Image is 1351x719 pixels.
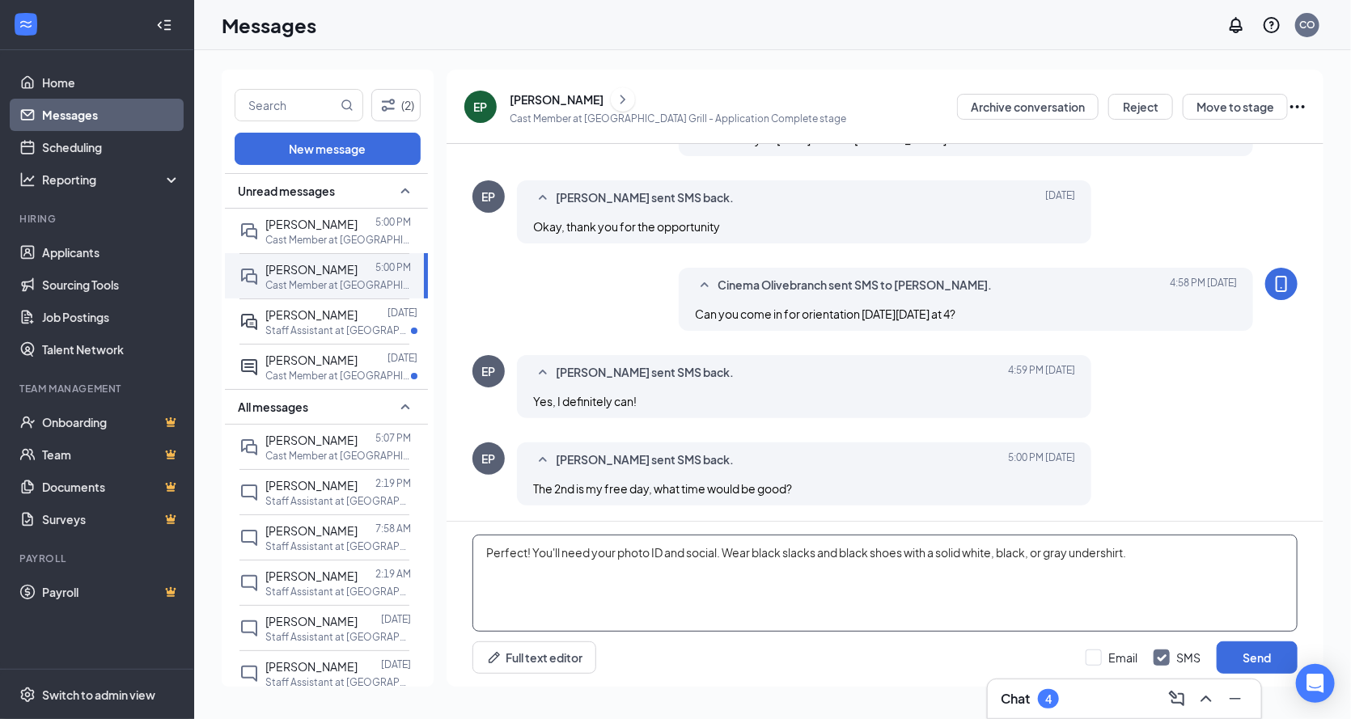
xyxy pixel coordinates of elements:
[265,233,411,247] p: Cast Member at [GEOGRAPHIC_DATA]
[375,215,411,229] p: 5:00 PM
[556,363,734,383] span: [PERSON_NAME] sent SMS back.
[482,363,496,379] div: EP
[19,687,36,703] svg: Settings
[381,612,411,626] p: [DATE]
[1008,450,1075,470] span: [DATE] 5:00 PM
[42,503,180,535] a: SurveysCrown
[265,262,358,277] span: [PERSON_NAME]
[510,112,846,125] p: Cast Member at [GEOGRAPHIC_DATA] Grill - Application Complete stage
[265,494,411,508] p: Staff Assistant at [GEOGRAPHIC_DATA]
[1108,94,1173,120] button: Reject
[381,658,411,671] p: [DATE]
[388,351,417,365] p: [DATE]
[718,276,992,295] span: Cinema Olivebranch sent SMS to [PERSON_NAME].
[375,567,411,581] p: 2:19 AM
[239,528,259,548] svg: ChatInactive
[42,131,180,163] a: Scheduling
[265,217,358,231] span: [PERSON_NAME]
[265,539,411,553] p: Staff Assistant at [GEOGRAPHIC_DATA]
[1045,188,1075,208] span: [DATE]
[265,675,411,689] p: Staff Assistant at [GEOGRAPHIC_DATA]
[265,659,358,674] span: [PERSON_NAME]
[42,438,180,471] a: TeamCrown
[265,523,358,538] span: [PERSON_NAME]
[472,535,1298,632] textarea: Perfect! You'll need your photo ID and social. Wear black slacks and black shoes with a solid whi...
[265,307,358,322] span: [PERSON_NAME]
[265,478,358,493] span: [PERSON_NAME]
[265,569,358,583] span: [PERSON_NAME]
[533,188,553,208] svg: SmallChevronUp
[239,664,259,683] svg: ChatInactive
[235,133,421,165] button: New message
[265,369,411,383] p: Cast Member at [GEOGRAPHIC_DATA]
[482,188,496,205] div: EP
[1001,690,1030,708] h3: Chat
[42,236,180,269] a: Applicants
[375,476,411,490] p: 2:19 PM
[239,312,259,332] svg: ActiveDoubleChat
[695,276,714,295] svg: SmallChevronUp
[239,222,259,241] svg: DoubleChat
[1217,641,1298,674] button: Send
[239,357,259,377] svg: ActiveChat
[42,301,180,333] a: Job Postings
[1299,18,1315,32] div: CO
[265,353,358,367] span: [PERSON_NAME]
[1296,664,1335,703] div: Open Intercom Messenger
[556,188,734,208] span: [PERSON_NAME] sent SMS back.
[1167,689,1187,708] svg: ComposeMessage
[482,450,496,467] div: EP
[1183,94,1288,120] button: Move to stage
[375,260,411,274] p: 5:00 PM
[474,99,488,115] div: EP
[533,394,637,408] span: Yes, I definitely can!
[19,382,177,395] div: Team Management
[42,333,180,366] a: Talent Network
[379,95,398,115] svg: Filter
[238,183,335,199] span: Unread messages
[1193,686,1219,712] button: ChevronUp
[239,267,259,286] svg: DoubleChat
[42,269,180,301] a: Sourcing Tools
[42,99,180,131] a: Messages
[265,324,411,337] p: Staff Assistant at [GEOGRAPHIC_DATA]
[1262,15,1281,35] svg: QuestionInfo
[375,522,411,535] p: 7:58 AM
[239,438,259,457] svg: DoubleChat
[1272,274,1291,294] svg: MobileSms
[341,99,354,112] svg: MagnifyingGlass
[533,219,720,234] span: Okay, thank you for the opportunity
[19,552,177,565] div: Payroll
[42,66,180,99] a: Home
[556,450,734,470] span: [PERSON_NAME] sent SMS back.
[1196,689,1216,708] svg: ChevronUp
[222,11,316,39] h1: Messages
[1170,276,1237,295] span: [DATE] 4:58 PM
[375,431,411,445] p: 5:07 PM
[42,406,180,438] a: OnboardingCrown
[396,397,415,417] svg: SmallChevronUp
[1164,686,1190,712] button: ComposeMessage
[615,90,631,109] svg: ChevronRight
[239,573,259,593] svg: ChatInactive
[1226,15,1246,35] svg: Notifications
[486,649,502,666] svg: Pen
[1045,692,1052,706] div: 4
[156,17,172,33] svg: Collapse
[371,89,421,121] button: Filter (2)
[1222,686,1248,712] button: Minimize
[42,687,155,703] div: Switch to admin view
[239,619,259,638] svg: ChatInactive
[239,483,259,502] svg: ChatInactive
[265,278,411,292] p: Cast Member at [GEOGRAPHIC_DATA]
[533,481,792,496] span: The 2nd is my free day, what time would be good?
[265,614,358,628] span: [PERSON_NAME]
[1008,363,1075,383] span: [DATE] 4:59 PM
[19,171,36,188] svg: Analysis
[265,433,358,447] span: [PERSON_NAME]
[695,307,955,321] span: Can you come in for orientation [DATE][DATE] at 4?
[42,576,180,608] a: PayrollCrown
[265,585,411,598] p: Staff Assistant at [GEOGRAPHIC_DATA]
[533,363,553,383] svg: SmallChevronUp
[235,90,337,121] input: Search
